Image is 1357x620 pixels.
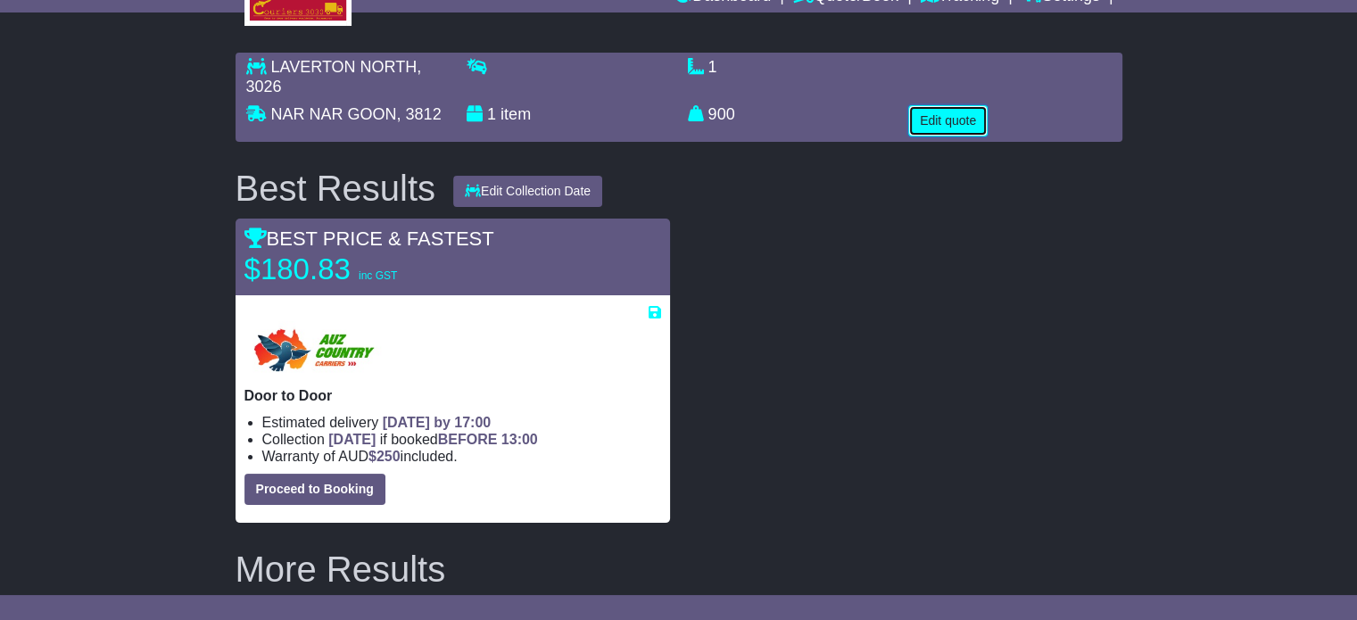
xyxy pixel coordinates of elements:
[244,321,381,378] img: Auz Country Carriers: Door to Door
[271,58,418,76] span: LAVERTON NORTH
[708,58,717,76] span: 1
[453,176,602,207] button: Edit Collection Date
[244,387,661,404] p: Door to Door
[262,431,661,448] li: Collection
[271,105,397,123] span: NAR NAR GOON
[397,105,442,123] span: , 3812
[244,227,494,250] span: BEST PRICE & FASTEST
[708,105,735,123] span: 900
[487,105,496,123] span: 1
[383,415,492,430] span: [DATE] by 17:00
[236,550,1122,589] h2: More Results
[438,432,498,447] span: BEFORE
[328,432,376,447] span: [DATE]
[262,448,661,465] li: Warranty of AUD included.
[501,432,538,447] span: 13:00
[244,252,468,287] p: $180.83
[328,432,537,447] span: if booked
[501,105,531,123] span: item
[246,58,422,95] span: , 3026
[262,414,661,431] li: Estimated delivery
[227,169,445,208] div: Best Results
[244,474,385,505] button: Proceed to Booking
[359,269,397,282] span: inc GST
[908,105,988,136] button: Edit quote
[368,449,401,464] span: $
[376,449,401,464] span: 250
